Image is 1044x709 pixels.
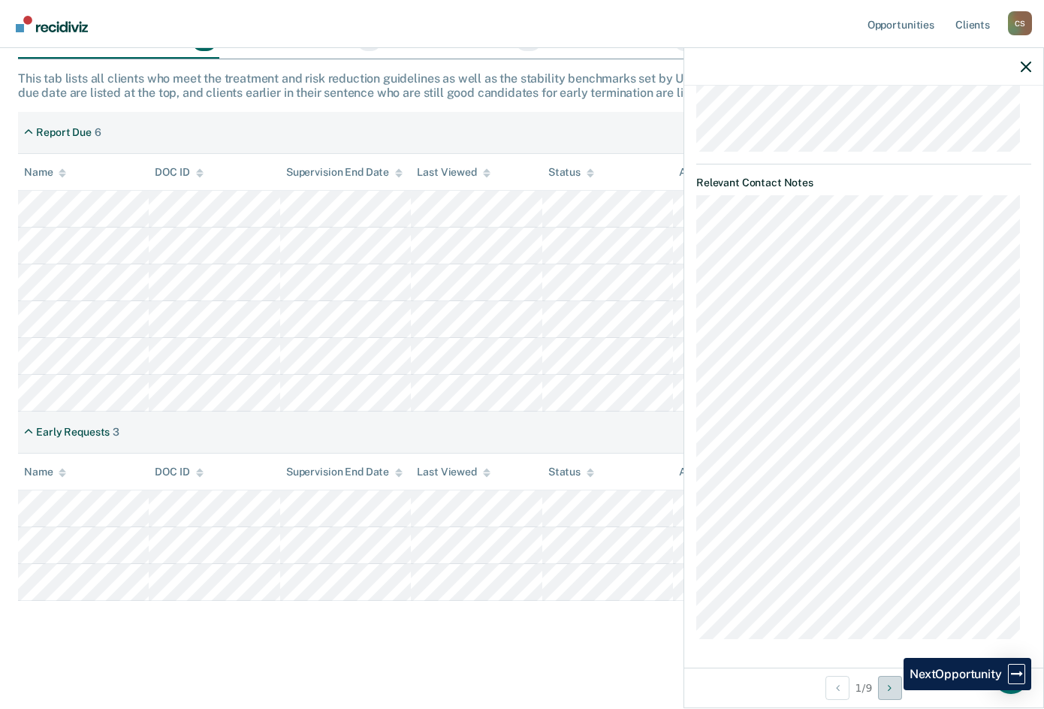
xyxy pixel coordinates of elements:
[696,176,1031,189] dt: Relevant Contact Notes
[155,166,203,179] div: DOC ID
[878,676,902,700] button: Next Opportunity
[24,166,66,179] div: Name
[417,466,490,478] div: Last Viewed
[548,466,594,478] div: Status
[16,16,88,32] img: Recidiviz
[1008,11,1032,35] button: Profile dropdown button
[1008,11,1032,35] div: C S
[286,466,403,478] div: Supervision End Date
[155,466,203,478] div: DOC ID
[36,126,92,139] div: Report Due
[24,466,66,478] div: Name
[825,676,849,700] button: Previous Opportunity
[113,426,119,439] div: 3
[417,166,490,179] div: Last Viewed
[36,426,110,439] div: Early Requests
[679,466,750,478] div: Assigned to
[684,668,1043,707] div: 1 / 9
[993,658,1029,694] div: Open Intercom Messenger
[286,166,403,179] div: Supervision End Date
[548,166,594,179] div: Status
[679,166,750,179] div: Assigned to
[18,71,1026,100] div: This tab lists all clients who meet the treatment and risk reduction guidelines as well as the st...
[95,126,101,139] div: 6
